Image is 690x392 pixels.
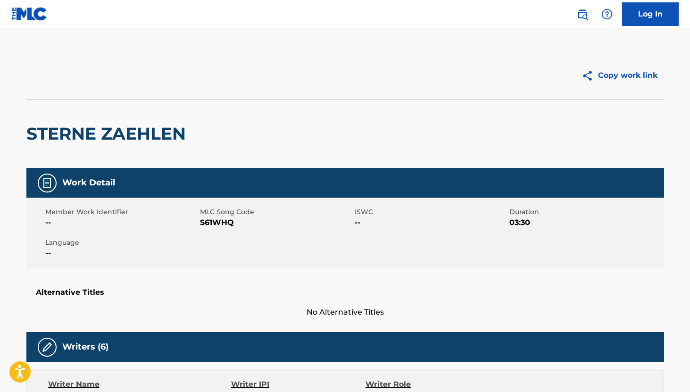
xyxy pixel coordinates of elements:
[45,207,198,217] span: Member Work Identifier
[622,2,679,26] a: Log In
[355,217,507,228] span: --
[48,379,232,390] div: Writer Name
[45,248,198,259] span: --
[643,347,690,392] iframe: Chat Widget
[26,307,664,318] span: No Alternative Titles
[509,207,662,217] span: Duration
[26,123,191,144] h2: STERNE ZAEHLEN
[11,7,48,21] img: MLC Logo
[231,379,366,390] div: Writer IPI
[45,238,198,248] span: Language
[62,342,108,352] h5: Writers (6)
[509,217,662,228] span: 03:30
[573,5,592,24] a: Public Search
[601,8,613,20] img: help
[366,379,488,390] div: Writer Role
[577,8,588,20] img: search
[355,207,507,217] span: ISWC
[598,5,616,24] div: Help
[45,217,198,228] span: --
[42,342,53,353] img: Writers
[42,177,53,189] img: Work Detail
[36,288,655,297] h5: Alternative Titles
[582,70,598,82] img: Copy work link
[62,177,115,188] h5: Work Detail
[575,64,664,87] button: Copy work link
[200,207,352,217] span: MLC Song Code
[200,217,352,228] span: S61WHQ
